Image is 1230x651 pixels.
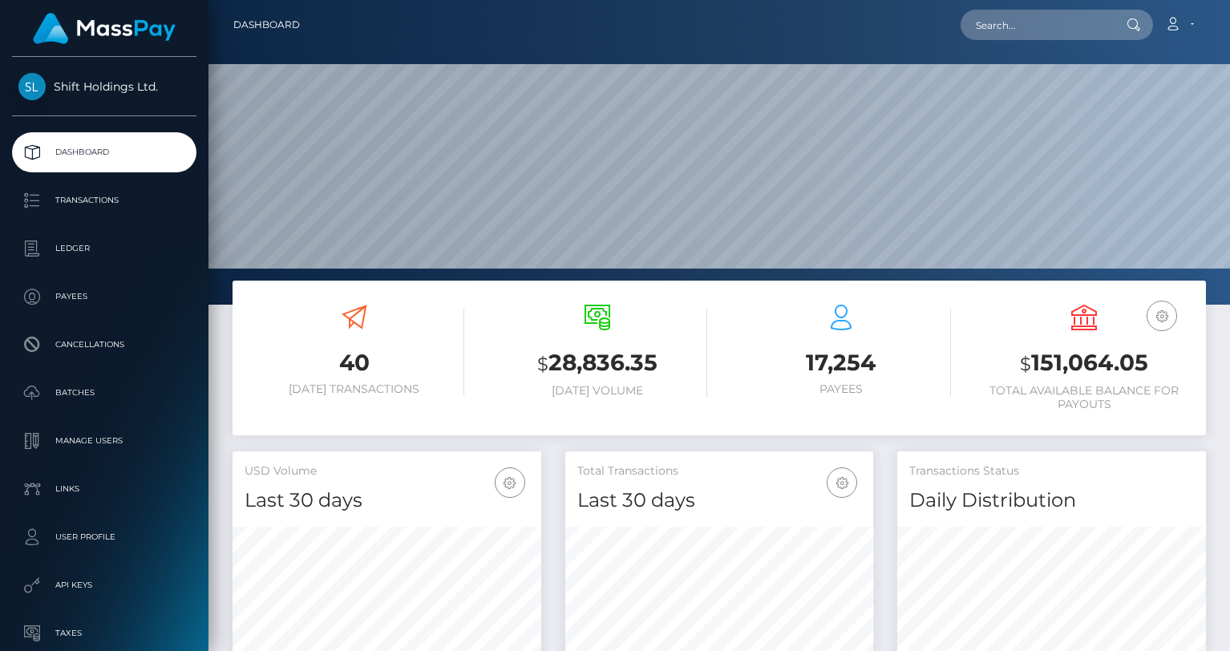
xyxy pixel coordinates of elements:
[975,347,1195,380] h3: 151,064.05
[18,573,190,597] p: API Keys
[245,382,464,396] h6: [DATE] Transactions
[12,517,196,557] a: User Profile
[12,228,196,269] a: Ledger
[12,132,196,172] a: Dashboard
[577,487,862,515] h4: Last 30 days
[12,277,196,317] a: Payees
[12,79,196,94] span: Shift Holdings Ltd.
[12,180,196,220] a: Transactions
[12,469,196,509] a: Links
[12,373,196,413] a: Batches
[577,463,862,479] h5: Total Transactions
[18,621,190,645] p: Taxes
[245,487,529,515] h4: Last 30 days
[12,325,196,365] a: Cancellations
[18,333,190,357] p: Cancellations
[488,384,708,398] h6: [DATE] Volume
[975,384,1195,411] h6: Total Available Balance for Payouts
[18,477,190,501] p: Links
[12,421,196,461] a: Manage Users
[245,347,464,378] h3: 40
[731,382,951,396] h6: Payees
[18,237,190,261] p: Ledger
[33,13,176,44] img: MassPay Logo
[1020,353,1031,375] small: $
[245,463,529,479] h5: USD Volume
[731,347,951,378] h3: 17,254
[18,285,190,309] p: Payees
[488,347,708,380] h3: 28,836.35
[18,140,190,164] p: Dashboard
[12,565,196,605] a: API Keys
[18,188,190,212] p: Transactions
[537,353,548,375] small: $
[18,429,190,453] p: Manage Users
[909,463,1194,479] h5: Transactions Status
[961,10,1111,40] input: Search...
[18,381,190,405] p: Batches
[18,73,46,100] img: Shift Holdings Ltd.
[18,525,190,549] p: User Profile
[233,8,300,42] a: Dashboard
[909,487,1194,515] h4: Daily Distribution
